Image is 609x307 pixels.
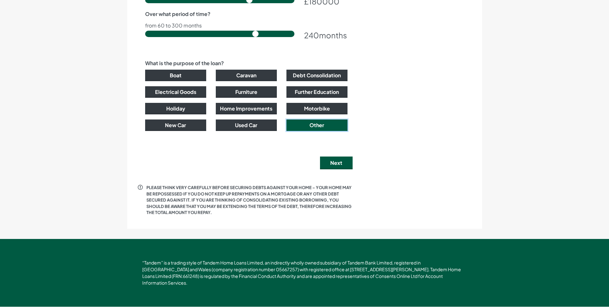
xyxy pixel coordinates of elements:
label: Over what period of time? [145,10,210,18]
span: 240 [304,30,319,40]
button: Caravan [216,70,277,81]
div: months [304,29,347,41]
button: Furniture [216,86,277,98]
button: Other [286,119,347,131]
button: Motorbike [286,103,347,114]
button: Electrical Goods [145,86,206,98]
button: Next [320,157,353,169]
button: Further Education [286,86,347,98]
p: from 60 to 300 months [145,23,347,28]
p: “Tandem” is a trading style of Tandem Home Loans Limited, an indirectly wholly owned subsidiary o... [142,259,467,286]
button: Home Improvements [216,103,277,114]
button: New Car [145,119,206,131]
button: Boat [145,70,206,81]
button: Holiday [145,103,206,114]
p: PLEASE THINK VERY CAREFULLY BEFORE SECURING DEBTS AGAINST YOUR HOME – YOUR HOME MAY BE REPOSSESSE... [146,185,353,216]
label: What is the purpose of the loan? [145,59,224,67]
button: Used Car [216,119,277,131]
button: Debt Consolidation [286,70,347,81]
